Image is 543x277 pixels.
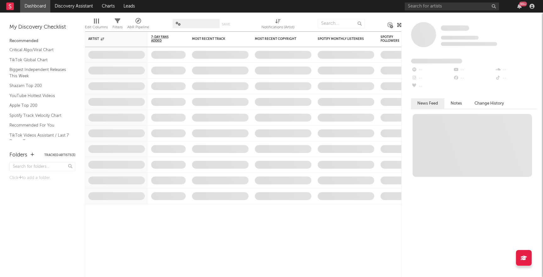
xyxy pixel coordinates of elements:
div: -- [495,66,537,74]
span: Fans Added by Platform [411,59,462,63]
div: Most Recent Track [192,37,239,41]
a: Shazam Top 200 [9,82,69,89]
div: Notifications (Artist) [261,24,294,31]
input: Search for folders... [9,162,75,171]
div: Click to add a folder. [9,174,75,182]
div: Spotify Monthly Listeners [318,37,365,41]
a: Spotify Track Velocity Chart [9,112,69,119]
div: -- [411,74,453,82]
div: Notifications (Artist) [261,16,294,34]
a: Biggest Independent Releases This Week [9,66,69,79]
div: Most Recent Copyright [255,37,302,41]
a: Critical Algo/Viral Chart [9,46,69,53]
div: Edit Columns [85,24,108,31]
div: -- [411,66,453,74]
div: Recommended [9,37,75,45]
div: -- [453,66,495,74]
span: 0 fans last week [441,42,497,46]
div: My Discovery Checklist [9,24,75,31]
button: Change History [468,98,510,109]
button: Notes [444,98,468,109]
button: News Feed [411,98,444,109]
a: Some Artist [441,25,469,31]
a: TikTok Videos Assistant / Last 7 Days - Top [9,132,69,145]
input: Search... [318,19,365,28]
button: 99+ [517,4,522,9]
button: Save [222,23,230,26]
div: Filters [112,16,123,34]
div: A&R Pipeline [127,24,149,31]
div: -- [453,74,495,82]
a: Recommended For You [9,122,69,129]
div: -- [411,82,453,90]
div: Filters [112,24,123,31]
input: Search for artists [405,3,499,10]
span: 7-Day Fans Added [151,35,176,43]
span: Tracking Since: [DATE] [441,36,479,40]
div: -- [495,74,537,82]
a: Apple Top 200 [9,102,69,109]
div: Folders [9,151,27,159]
div: A&R Pipeline [127,16,149,34]
a: YouTube Hottest Videos [9,92,69,99]
button: Tracked Artists(3) [44,154,75,157]
div: Spotify Followers [381,35,403,43]
div: Artist [88,37,135,41]
a: TikTok Global Chart [9,57,69,63]
div: Edit Columns [85,16,108,34]
div: 99 + [519,2,527,6]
